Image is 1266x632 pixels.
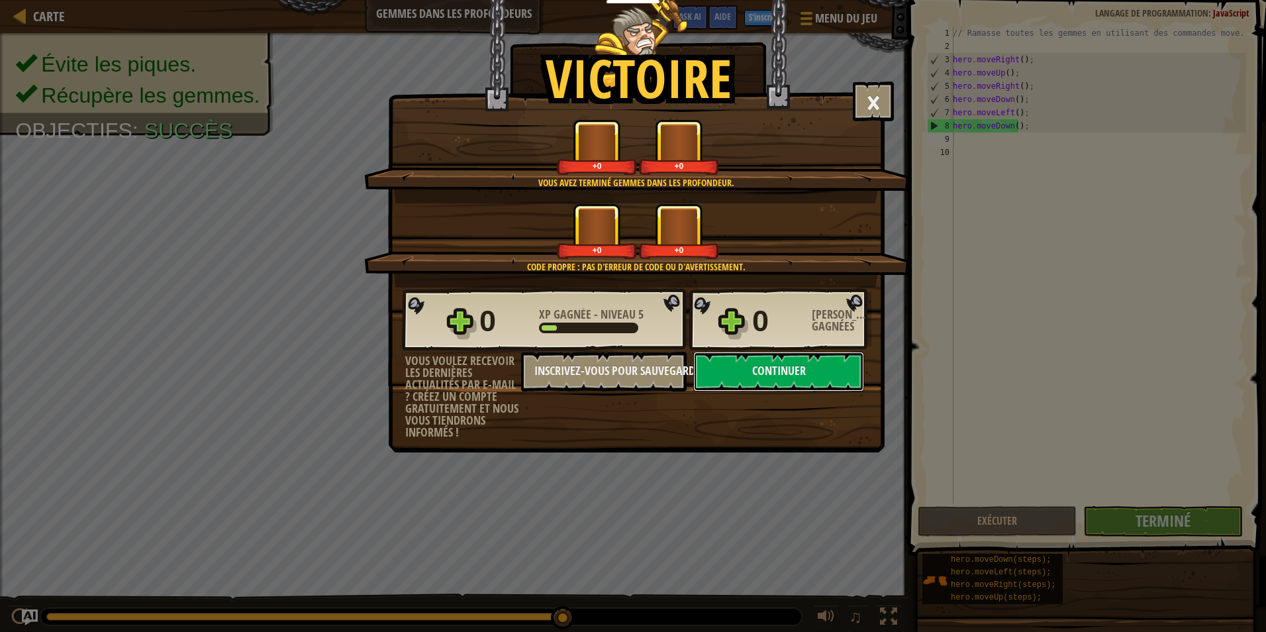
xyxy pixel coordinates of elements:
[539,309,644,321] div: -
[560,161,634,171] div: +0
[546,49,732,107] h1: Victoire
[812,309,871,333] div: [PERSON_NAME] gagnées
[853,81,894,121] button: ×
[539,306,594,323] span: XP gagnée
[521,352,687,392] button: Inscrivez-vous pour sauvegarder vos progrès
[479,300,531,342] div: 0
[638,306,644,323] span: 5
[693,352,864,392] button: Continuer
[427,176,845,189] div: Vous avez terminé Gemmes dans les profondeur.
[598,306,638,323] span: Niveau
[642,161,716,171] div: +0
[560,245,634,255] div: +0
[405,355,521,439] div: Vous voulez recevoir les dernières actualités par e-mail ? Créez un compte gratuitement et nous v...
[427,260,845,274] div: Code propre : pas d'erreur de code ou d'avertissement.
[752,300,804,342] div: 0
[642,245,716,255] div: +0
